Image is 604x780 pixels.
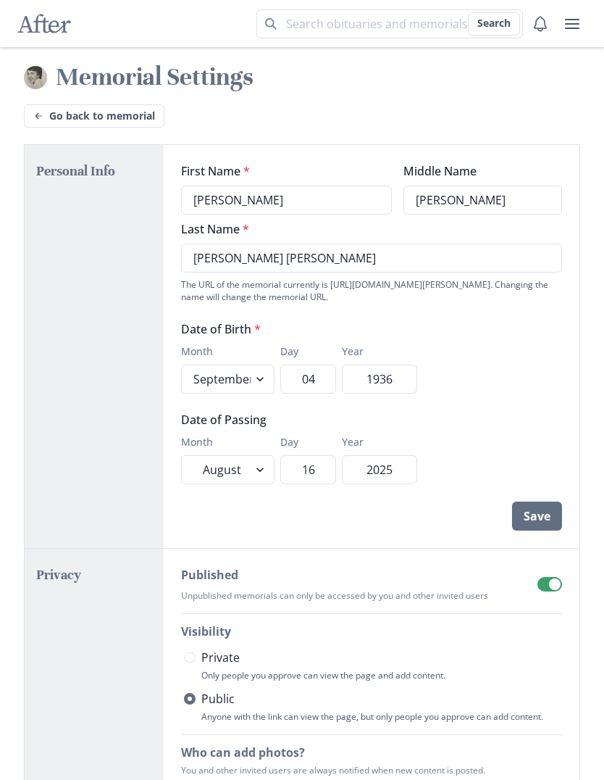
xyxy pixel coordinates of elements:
[181,220,554,238] label: Last Name
[24,66,47,89] img: Avatar: MC
[256,9,523,38] input: Search term
[36,162,152,180] h2: Personal Info
[181,764,563,777] p: You and other invited users are always notified when new content is posted.
[526,9,555,38] button: Notifications
[24,104,164,128] a: Go back to memorial
[280,434,328,449] label: Day
[181,566,479,584] label: Published
[181,320,408,338] legend: Date of Birth
[201,649,240,666] span: Private
[280,344,328,359] label: Day
[558,9,587,38] button: user menu
[403,162,553,180] label: Middle Name
[181,411,408,428] legend: Date of Passing
[181,623,231,640] legend: Visibility
[36,566,152,584] h2: Privacy
[181,744,305,761] legend: Who can add photos?
[56,62,580,93] h1: Memorial Settings
[181,162,384,180] label: First Name
[201,710,563,723] div: Anyone with the link can view the page, but only people you approve can add content.
[181,589,488,602] div: Unpublished memorials can only be accessed by you and other invited users
[468,12,520,36] button: Search
[512,502,562,531] button: Save
[342,434,408,449] label: Year
[342,344,408,359] label: Year
[181,344,266,359] label: Month
[201,690,235,708] span: Public
[201,669,563,681] div: Only people you approve can view the page and add content.
[181,434,266,449] label: Month
[181,278,563,303] div: The URL of the memorial currently is [URL][DOMAIN_NAME][PERSON_NAME]. Changing the name will chan...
